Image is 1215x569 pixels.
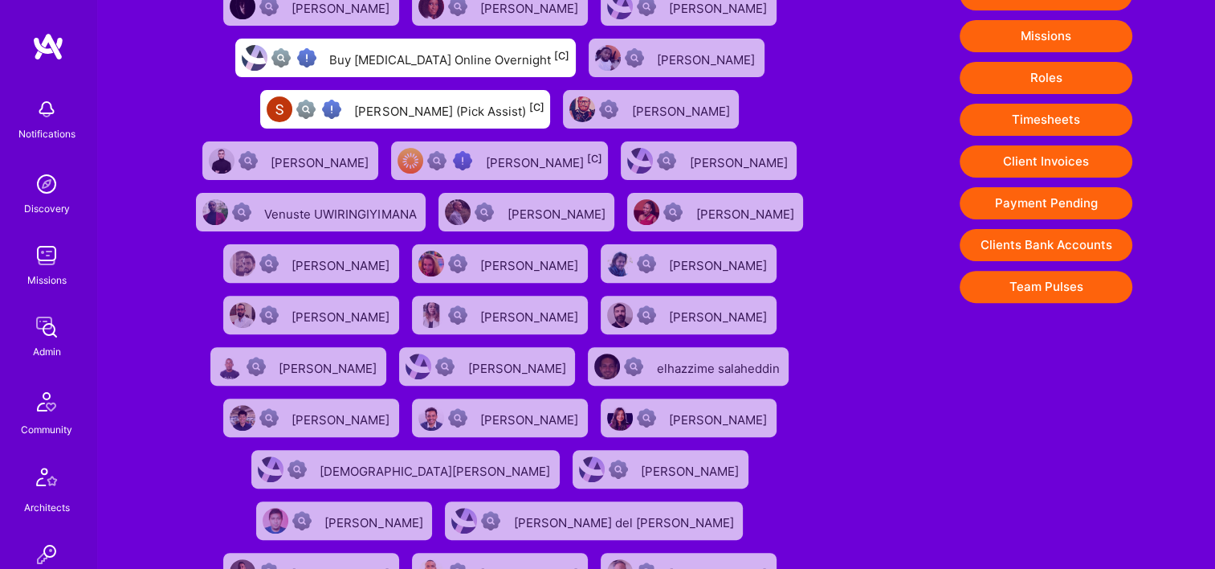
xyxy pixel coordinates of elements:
[689,150,790,171] div: [PERSON_NAME]
[669,305,770,325] div: [PERSON_NAME]
[432,186,621,238] a: User AvatarNot Scrubbed[PERSON_NAME]
[27,272,67,289] div: Missions
[31,93,63,125] img: bell
[418,405,444,431] img: User Avatar
[259,408,279,428] img: Not Scrubbed
[467,356,569,377] div: [PERSON_NAME]
[625,48,644,68] img: Not Scrubbed
[21,421,72,438] div: Community
[196,135,385,186] a: User AvatarNot Scrubbed[PERSON_NAME]
[607,405,633,431] img: User Avatar
[229,32,582,84] a: User AvatarNot fully vettedHigh Potential UserBuy [MEDICAL_DATA] Online Overnight[C]
[263,508,288,534] img: User Avatar
[554,50,569,62] sup: [C]
[438,495,749,546] a: User AvatarNot Scrubbed[PERSON_NAME] del [PERSON_NAME]
[271,48,291,68] img: Not fully vetted
[960,271,1132,303] button: Team Pulses
[259,305,279,325] img: Not Scrubbed
[267,96,292,122] img: User Avatar
[250,495,438,546] a: User AvatarNot Scrubbed[PERSON_NAME]
[296,100,316,119] img: Not fully vetted
[398,148,423,174] img: User Avatar
[406,392,594,444] a: User AvatarNot Scrubbed[PERSON_NAME]
[292,511,312,530] img: Not Scrubbed
[594,289,783,341] a: User AvatarNot Scrubbed[PERSON_NAME]
[631,99,732,120] div: [PERSON_NAME]
[287,460,307,479] img: Not Scrubbed
[448,408,467,428] img: Not Scrubbed
[31,239,63,272] img: teamwork
[528,101,544,113] sup: [C]
[480,407,581,428] div: [PERSON_NAME]
[448,254,467,273] img: Not Scrubbed
[586,153,601,165] sup: [C]
[641,459,742,480] div: [PERSON_NAME]
[445,199,471,225] img: User Avatar
[230,302,255,328] img: User Avatar
[513,510,736,531] div: [PERSON_NAME] del [PERSON_NAME]
[245,444,566,495] a: User AvatarNot Scrubbed[DEMOGRAPHIC_DATA][PERSON_NAME]
[202,199,228,225] img: User Avatar
[271,150,372,171] div: [PERSON_NAME]
[247,357,266,376] img: Not Scrubbed
[217,354,243,379] img: User Avatar
[451,508,477,534] img: User Avatar
[385,135,614,186] a: User AvatarNot fully vettedHigh Potential User[PERSON_NAME][C]
[258,456,283,482] img: User Avatar
[669,253,770,274] div: [PERSON_NAME]
[292,253,393,274] div: [PERSON_NAME]
[322,100,341,119] img: High Potential User
[566,444,755,495] a: User AvatarNot Scrubbed[PERSON_NAME]
[960,187,1132,219] button: Payment Pending
[217,289,406,341] a: User AvatarNot Scrubbed[PERSON_NAME]
[354,99,544,120] div: [PERSON_NAME] (Pick Assist)
[230,405,255,431] img: User Avatar
[18,125,75,142] div: Notifications
[557,84,745,135] a: User AvatarNot Scrubbed[PERSON_NAME]
[960,145,1132,178] button: Client Invoices
[406,289,594,341] a: User AvatarNot Scrubbed[PERSON_NAME]
[453,151,472,170] img: High Potential User
[418,302,444,328] img: User Avatar
[581,341,795,392] a: User AvatarNot Scrubbedelhazzime salaheddin
[960,20,1132,52] button: Missions
[239,151,258,170] img: Not Scrubbed
[264,202,419,223] div: Venuste UWIRINGIYIMANA
[594,238,783,289] a: User AvatarNot Scrubbed[PERSON_NAME]
[448,305,467,325] img: Not Scrubbed
[33,343,61,360] div: Admin
[230,251,255,276] img: User Avatar
[627,148,653,174] img: User Avatar
[31,311,63,343] img: admin teamwork
[393,341,581,392] a: User AvatarNot Scrubbed[PERSON_NAME]
[569,96,595,122] img: User Avatar
[637,305,656,325] img: Not Scrubbed
[582,32,771,84] a: User AvatarNot Scrubbed[PERSON_NAME]
[507,202,608,223] div: [PERSON_NAME]
[594,392,783,444] a: User AvatarNot Scrubbed[PERSON_NAME]
[481,511,500,530] img: Not Scrubbed
[960,62,1132,94] button: Roles
[624,357,643,376] img: Not Scrubbed
[242,45,267,71] img: User Avatar
[320,459,553,480] div: [DEMOGRAPHIC_DATA][PERSON_NAME]
[406,354,431,379] img: User Avatar
[594,354,620,379] img: User Avatar
[656,356,782,377] div: elhazzime salaheddin
[279,356,380,377] div: [PERSON_NAME]
[27,383,66,421] img: Community
[204,341,393,392] a: User AvatarNot Scrubbed[PERSON_NAME]
[607,302,633,328] img: User Avatar
[480,305,581,325] div: [PERSON_NAME]
[634,199,659,225] img: User Avatar
[579,456,605,482] img: User Avatar
[32,32,64,61] img: logo
[657,47,758,68] div: [PERSON_NAME]
[24,200,70,217] div: Discovery
[329,47,569,68] div: Buy [MEDICAL_DATA] Online Overnight
[217,238,406,289] a: User AvatarNot Scrubbed[PERSON_NAME]
[695,202,797,223] div: [PERSON_NAME]
[669,407,770,428] div: [PERSON_NAME]
[960,104,1132,136] button: Timesheets
[27,461,66,499] img: Architects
